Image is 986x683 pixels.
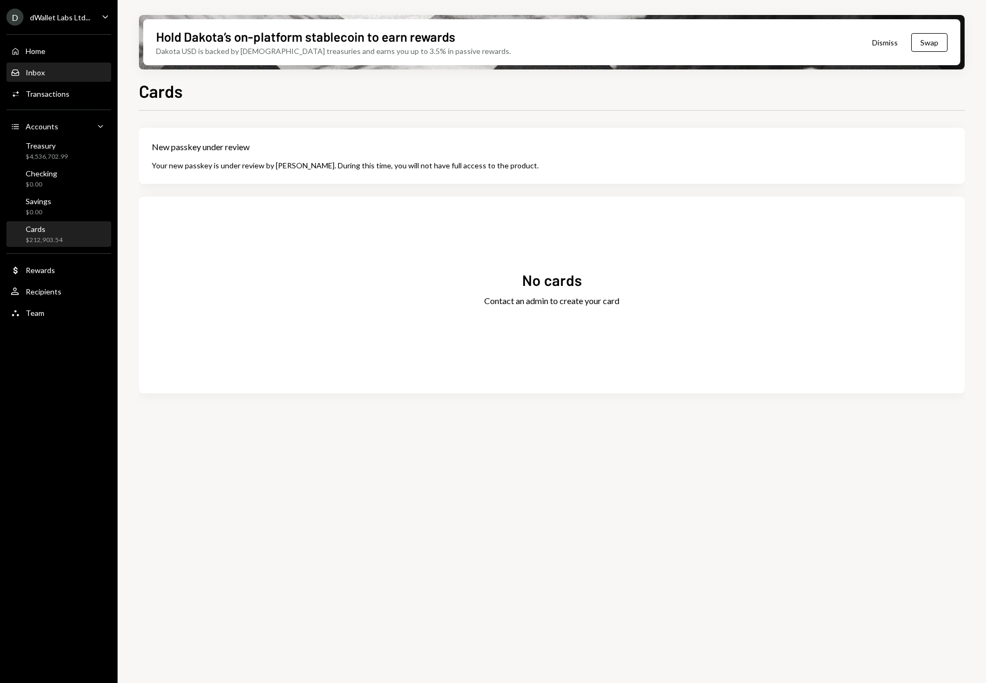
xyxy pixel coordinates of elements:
[6,282,111,301] a: Recipients
[26,180,57,189] div: $0.00
[26,46,45,56] div: Home
[26,287,61,296] div: Recipients
[6,63,111,82] a: Inbox
[26,224,63,234] div: Cards
[911,33,948,52] button: Swap
[156,28,455,45] div: Hold Dakota’s on-platform stablecoin to earn rewards
[6,9,24,26] div: D
[26,266,55,275] div: Rewards
[6,303,111,322] a: Team
[6,138,111,164] a: Treasury$4,536,702.99
[26,141,68,150] div: Treasury
[6,221,111,247] a: Cards$212,903.54
[139,80,183,102] h1: Cards
[26,236,63,245] div: $212,903.54
[859,30,911,55] button: Dismiss
[6,117,111,136] a: Accounts
[26,89,69,98] div: Transactions
[26,152,68,161] div: $4,536,702.99
[6,166,111,191] a: Checking$0.00
[6,41,111,60] a: Home
[152,160,952,171] div: Your new passkey is under review by [PERSON_NAME]. During this time, you will not have full acces...
[26,122,58,131] div: Accounts
[30,13,90,22] div: dWallet Labs Ltd...
[26,68,45,77] div: Inbox
[26,197,51,206] div: Savings
[152,141,952,153] div: New passkey under review
[6,84,111,103] a: Transactions
[26,169,57,178] div: Checking
[26,308,44,317] div: Team
[26,208,51,217] div: $0.00
[6,260,111,280] a: Rewards
[484,294,619,307] div: Contact an admin to create your card
[522,270,582,291] div: No cards
[6,193,111,219] a: Savings$0.00
[156,45,511,57] div: Dakota USD is backed by [DEMOGRAPHIC_DATA] treasuries and earns you up to 3.5% in passive rewards.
